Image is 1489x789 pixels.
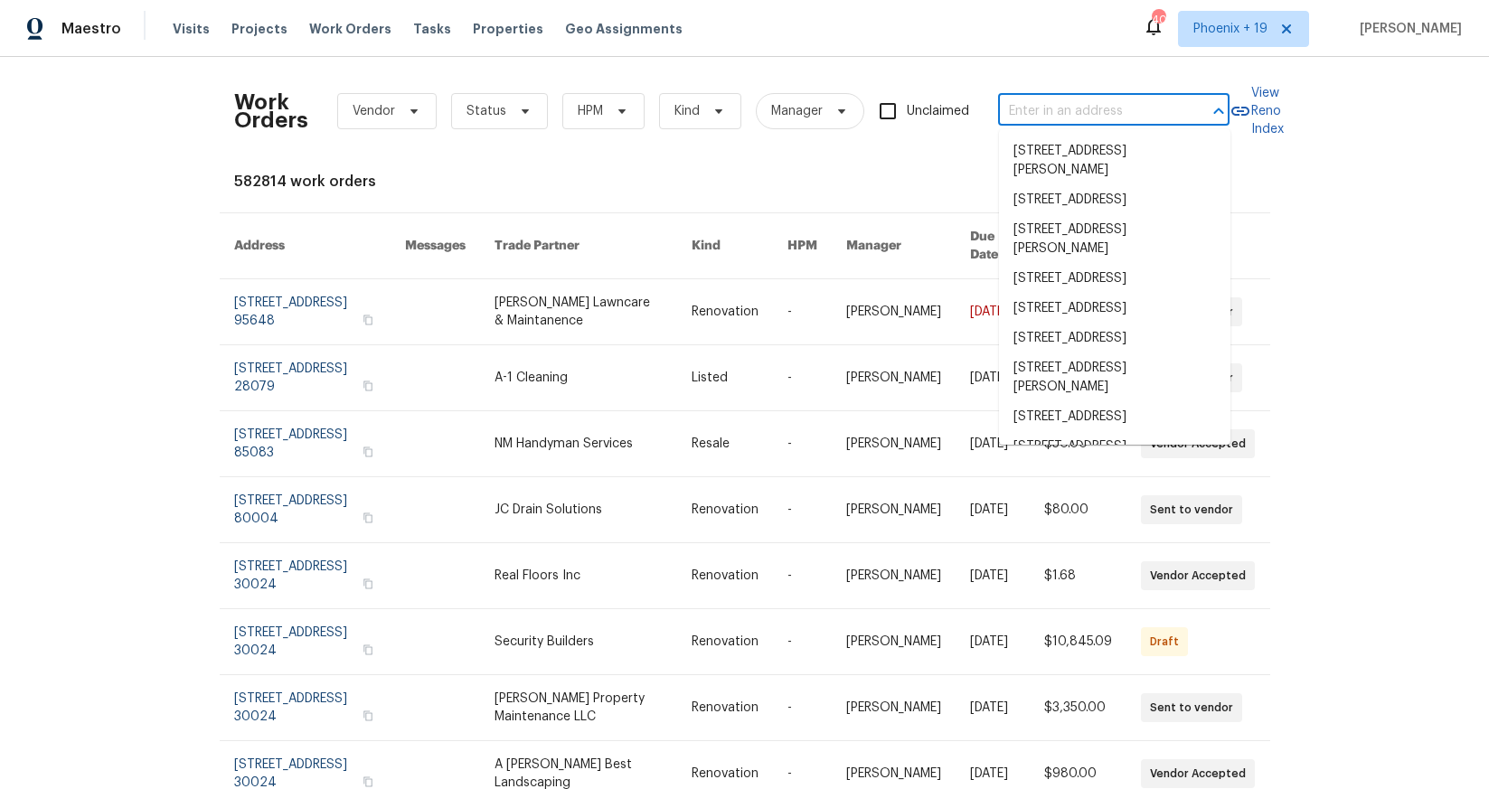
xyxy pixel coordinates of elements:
[956,213,1031,279] th: Due Date
[999,294,1230,324] li: [STREET_ADDRESS]
[832,213,956,279] th: Manager
[1206,99,1231,124] button: Close
[832,411,956,477] td: [PERSON_NAME]
[480,345,677,411] td: A-1 Cleaning
[832,609,956,675] td: [PERSON_NAME]
[677,543,773,609] td: Renovation
[309,20,391,38] span: Work Orders
[773,345,832,411] td: -
[773,411,832,477] td: -
[677,213,773,279] th: Kind
[360,576,376,592] button: Copy Address
[773,609,832,675] td: -
[677,345,773,411] td: Listed
[998,98,1179,126] input: Enter in an address
[360,510,376,526] button: Copy Address
[773,279,832,345] td: -
[360,708,376,724] button: Copy Address
[391,213,480,279] th: Messages
[353,102,395,120] span: Vendor
[999,324,1230,353] li: [STREET_ADDRESS]
[832,543,956,609] td: [PERSON_NAME]
[677,477,773,543] td: Renovation
[480,279,677,345] td: [PERSON_NAME] Lawncare & Maintanence
[480,411,677,477] td: NM Handyman Services
[220,213,391,279] th: Address
[677,279,773,345] td: Renovation
[234,173,1256,191] div: 582814 work orders
[565,20,683,38] span: Geo Assignments
[480,477,677,543] td: JC Drain Solutions
[832,345,956,411] td: [PERSON_NAME]
[473,20,543,38] span: Properties
[480,213,677,279] th: Trade Partner
[234,93,308,129] h2: Work Orders
[360,642,376,658] button: Copy Address
[773,543,832,609] td: -
[480,675,677,741] td: [PERSON_NAME] Property Maintenance LLC
[999,185,1230,215] li: [STREET_ADDRESS]
[360,444,376,460] button: Copy Address
[1152,11,1164,29] div: 407
[907,102,969,121] span: Unclaimed
[173,20,210,38] span: Visits
[1230,84,1284,138] a: View Reno Index
[677,411,773,477] td: Resale
[360,312,376,328] button: Copy Address
[466,102,506,120] span: Status
[674,102,700,120] span: Kind
[771,102,823,120] span: Manager
[999,215,1230,264] li: [STREET_ADDRESS][PERSON_NAME]
[773,675,832,741] td: -
[773,477,832,543] td: -
[832,675,956,741] td: [PERSON_NAME]
[999,432,1230,481] li: [STREET_ADDRESS][PERSON_NAME]
[61,20,121,38] span: Maestro
[413,23,451,35] span: Tasks
[480,609,677,675] td: Security Builders
[999,136,1230,185] li: [STREET_ADDRESS][PERSON_NAME]
[999,353,1230,402] li: [STREET_ADDRESS][PERSON_NAME]
[999,402,1230,432] li: [STREET_ADDRESS]
[1352,20,1462,38] span: [PERSON_NAME]
[578,102,603,120] span: HPM
[773,213,832,279] th: HPM
[360,378,376,394] button: Copy Address
[999,264,1230,294] li: [STREET_ADDRESS]
[231,20,287,38] span: Projects
[677,675,773,741] td: Renovation
[832,279,956,345] td: [PERSON_NAME]
[677,609,773,675] td: Renovation
[832,477,956,543] td: [PERSON_NAME]
[1193,20,1268,38] span: Phoenix + 19
[480,543,677,609] td: Real Floors Inc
